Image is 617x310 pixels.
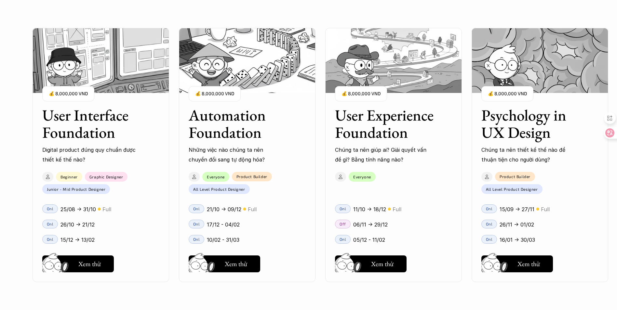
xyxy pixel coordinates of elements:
p: Onl [486,206,493,211]
p: Beginner [60,174,78,179]
h3: User Experience Foundation [335,107,436,141]
p: Chúng ta nên thiết kế thế nào để thuận tiện cho người dùng? [481,145,576,165]
h3: User Interface Foundation [42,107,143,141]
p: 💰 8,000,000 VND [342,89,381,98]
p: 🟡 [536,207,539,212]
p: 🟡 [243,207,246,212]
p: Junior - Mid Product Designer [47,187,105,191]
p: Full [393,204,401,214]
p: All Level Product Designer [486,187,538,191]
p: Product Builder [500,174,530,179]
p: All Level Product Designer [193,187,245,191]
p: Everyone [207,174,225,179]
p: 11/10 -> 18/12 [353,204,386,214]
p: Product Builder [236,174,267,179]
p: Full [541,204,550,214]
p: Onl [340,206,346,211]
h5: Xem thử [225,259,247,268]
p: 💰 8,000,000 VND [49,89,88,98]
p: 15/12 -> 13/02 [60,235,95,245]
p: Onl [193,237,200,241]
p: 25/08 -> 31/10 [60,204,96,214]
p: 17/12 - 04/02 [207,220,240,229]
p: 21/10 -> 09/12 [207,204,241,214]
p: Onl [486,237,493,241]
p: 10/02 - 31/03 [207,235,239,245]
p: 🟡 [98,207,101,212]
p: Full [102,204,111,214]
h5: Xem thử [517,259,540,268]
p: 💰 8,000,000 VND [488,89,527,98]
p: 26/10 -> 21/12 [60,220,95,229]
p: Digital product đúng quy chuẩn được thiết kế thế nào? [42,145,137,165]
a: Xem thử [481,253,553,272]
p: Full [248,204,257,214]
p: Graphic Designer [89,174,123,179]
p: Chúng ta nên giúp ai? Giải quyết vấn đề gì? Bằng tính năng nào? [335,145,429,165]
p: 26/11 -> 01/02 [500,220,534,229]
p: 15/09 -> 27/11 [500,204,534,214]
button: Xem thử [189,255,260,272]
p: 16/01 -> 30/03 [500,235,535,245]
p: 05/12 - 11/02 [353,235,385,245]
h5: Xem thử [371,259,394,268]
p: Onl [193,222,200,226]
a: Xem thử [42,253,114,272]
p: 💰 8,000,000 VND [195,89,234,98]
h5: Xem thử [78,259,101,268]
a: Xem thử [189,253,260,272]
a: Xem thử [335,253,407,272]
h3: Psychology in UX Design [481,107,582,141]
button: Xem thử [335,255,407,272]
button: Xem thử [42,255,114,272]
button: Xem thử [481,255,553,272]
p: Off [340,222,346,226]
h3: Automation Foundation [189,107,289,141]
p: Onl [340,237,346,241]
p: 🟡 [388,207,391,212]
p: Onl [193,206,200,211]
p: Onl [486,222,493,226]
p: Everyone [353,174,371,179]
p: 06/11 -> 29/12 [353,220,388,229]
p: Những việc nào chúng ta nên chuyển đổi sang tự động hóa? [189,145,283,165]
